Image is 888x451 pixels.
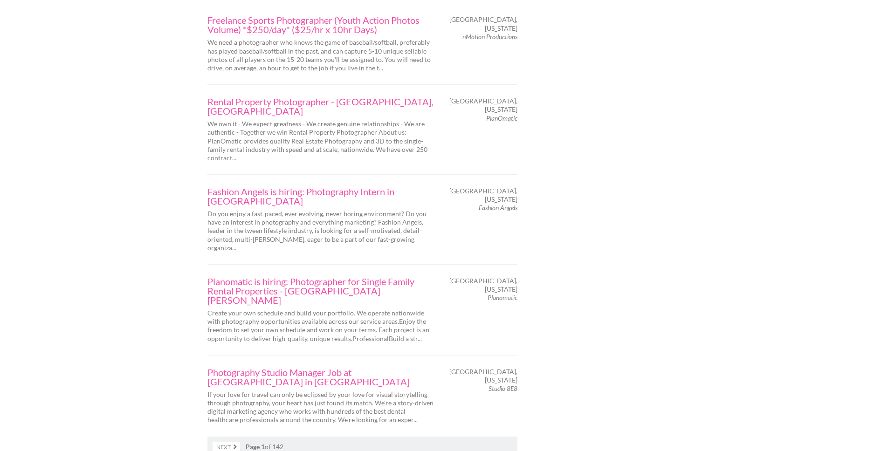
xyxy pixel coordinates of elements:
[486,114,517,122] em: PlanOmatic
[207,120,436,162] p: We own it - We expect greatness - We create genuine relationships - We are authentic - Together w...
[207,15,436,34] a: Freelance Sports Photographer (Youth Action Photos Volume) *$250/day* ($25/hr x 10hr Days)
[488,294,517,301] em: Planomatic
[207,187,436,205] a: Fashion Angels is hiring: Photography Intern in [GEOGRAPHIC_DATA]
[246,443,265,451] strong: Page 1
[462,33,517,41] em: nMotion Productions
[449,97,517,114] span: [GEOGRAPHIC_DATA], [US_STATE]
[207,97,436,116] a: Rental Property Photographer - [GEOGRAPHIC_DATA], [GEOGRAPHIC_DATA]
[207,368,436,386] a: Photography Studio Manager Job at [GEOGRAPHIC_DATA] in [GEOGRAPHIC_DATA]
[479,204,517,212] em: Fashion Angels
[207,390,436,424] p: If your love for travel can only be eclipsed by your love for visual storytelling through photogr...
[449,15,517,32] span: [GEOGRAPHIC_DATA], [US_STATE]
[449,187,517,204] span: [GEOGRAPHIC_DATA], [US_STATE]
[449,277,517,294] span: [GEOGRAPHIC_DATA], [US_STATE]
[449,368,517,384] span: [GEOGRAPHIC_DATA], [US_STATE]
[489,384,517,392] em: Studio 8E8
[207,277,436,305] a: Planomatic is hiring: Photographer for Single Family Rental Properties - [GEOGRAPHIC_DATA][PERSON...
[207,210,436,252] p: Do you enjoy a fast-paced, ever evolving, never boring environment? Do you have an interest in ph...
[207,309,436,343] p: Create your own schedule and build your portfolio. We operate nationwide with photography opportu...
[207,38,436,72] p: We need a photographer who knows the game of baseball/softball, preferably has played baseball/so...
